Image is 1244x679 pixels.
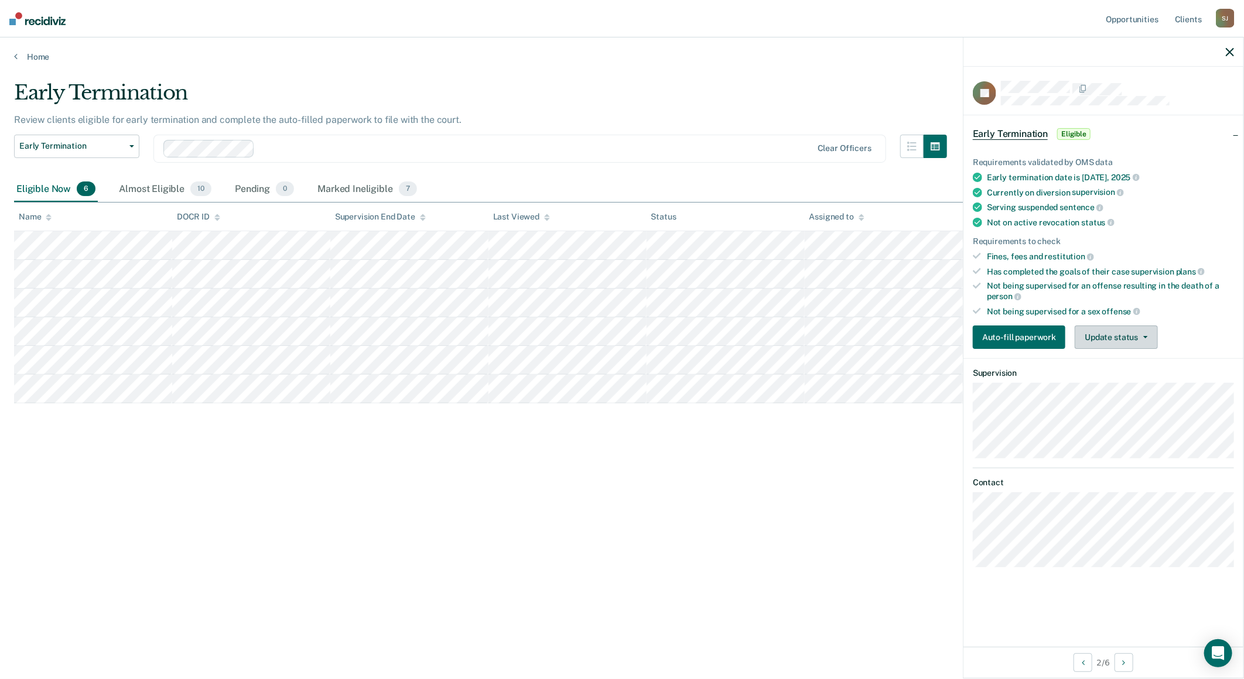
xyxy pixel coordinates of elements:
[987,306,1234,317] div: Not being supervised for a sex
[233,177,296,203] div: Pending
[973,368,1234,378] dt: Supervision
[14,52,1230,62] a: Home
[117,177,214,203] div: Almost Eligible
[177,212,220,222] div: DOCR ID
[987,202,1234,212] div: Serving suspended
[14,177,98,203] div: Eligible Now
[9,12,66,25] img: Recidiviz
[1057,128,1091,140] span: Eligible
[809,212,864,222] div: Assigned to
[315,177,419,203] div: Marked Ineligible
[987,266,1234,277] div: Has completed the goals of their case supervision
[987,217,1234,228] div: Not on active revocation
[963,115,1243,153] div: Early TerminationEligible
[987,281,1234,301] div: Not being supervised for an offense resulting in the death of a
[973,325,1065,349] button: Auto-fill paperwork
[1115,653,1133,672] button: Next Opportunity
[1082,218,1115,227] span: status
[1075,325,1157,349] button: Update status
[276,181,294,197] span: 0
[987,251,1234,262] div: Fines, fees and
[1176,267,1205,276] span: plans
[1074,653,1092,672] button: Previous Opportunity
[77,181,95,197] span: 6
[1072,187,1124,197] span: supervision
[399,181,417,197] span: 7
[987,292,1021,301] span: person
[1045,252,1094,261] span: restitution
[190,181,211,197] span: 10
[651,212,676,222] div: Status
[1060,203,1104,212] span: sentence
[987,172,1234,183] div: Early termination date is [DATE],
[1111,173,1139,182] span: 2025
[493,212,550,222] div: Last Viewed
[818,143,872,153] div: Clear officers
[973,478,1234,488] dt: Contact
[1102,307,1140,316] span: offense
[14,114,462,125] p: Review clients eligible for early termination and complete the auto-filled paperwork to file with...
[963,647,1243,678] div: 2 / 6
[973,128,1048,140] span: Early Termination
[19,141,125,151] span: Early Termination
[19,212,52,222] div: Name
[335,212,426,222] div: Supervision End Date
[1204,639,1232,667] div: Open Intercom Messenger
[1216,9,1235,28] div: S J
[14,81,947,114] div: Early Termination
[987,187,1234,198] div: Currently on diversion
[973,157,1234,167] div: Requirements validated by OMS data
[973,236,1234,246] div: Requirements to check
[973,325,1070,349] a: Auto-fill paperwork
